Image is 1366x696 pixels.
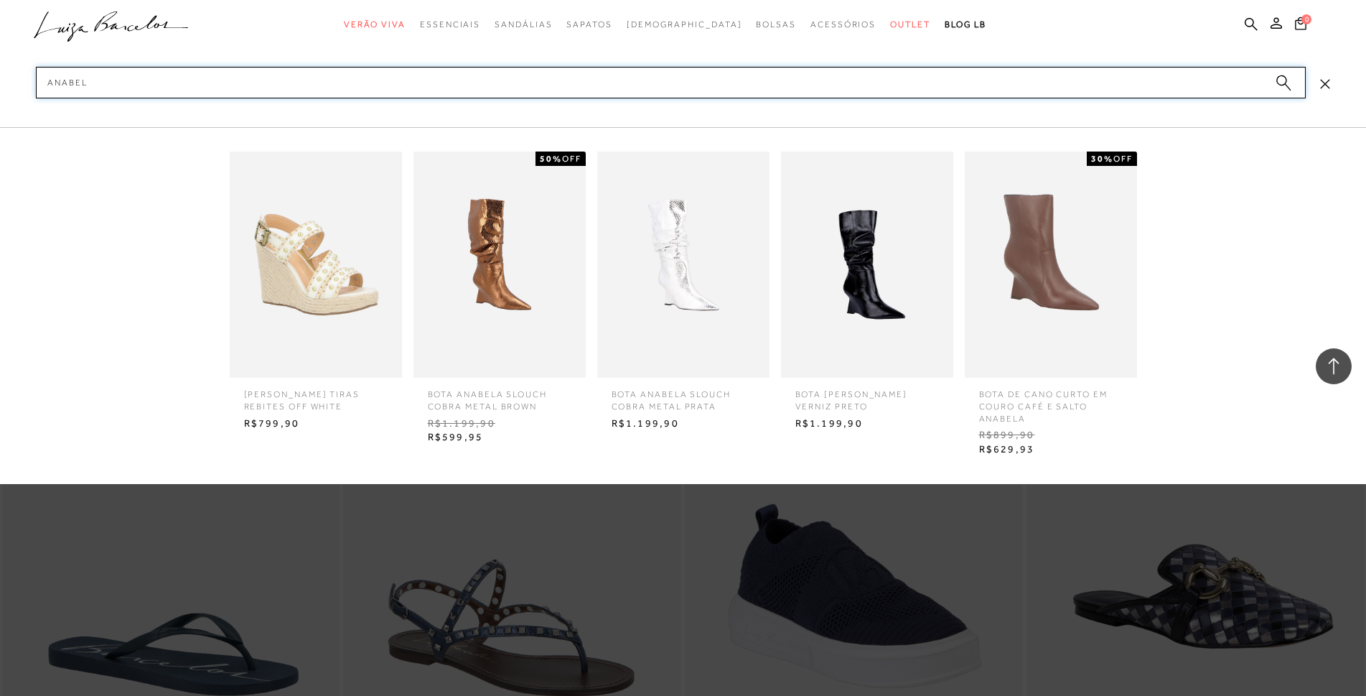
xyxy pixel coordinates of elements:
[417,427,582,448] span: R$599,95
[890,19,930,29] span: Outlet
[810,19,876,29] span: Acessórios
[968,378,1133,424] span: BOTA DE CANO CURTO EM COURO CAFÉ E SALTO ANABELA
[965,152,1137,378] img: BOTA DE CANO CURTO EM COURO CAFÉ E SALTO ANABELA
[945,19,986,29] span: BLOG LB
[594,152,773,434] a: BOTA ANABELA SLOUCH COBRA METAL PRATA BOTA ANABELA SLOUCH COBRA METAL PRATA R$1.199,90
[1301,14,1311,24] span: 0
[777,152,957,434] a: BOTA ANABELA SLOUCH VERNIZ PRETO BOTA [PERSON_NAME] VERNIZ PRETO R$1.199,90
[601,378,766,413] span: BOTA ANABELA SLOUCH COBRA METAL PRATA
[417,378,582,413] span: BOTA ANABELA SLOUCH COBRA METAL BROWN
[1091,154,1113,164] strong: 30%
[233,378,398,413] span: [PERSON_NAME] TIRAS REBITES OFF WHITE
[785,413,950,435] span: R$1.199,90
[566,19,612,29] span: Sapatos
[785,378,950,413] span: BOTA [PERSON_NAME] VERNIZ PRETO
[810,11,876,38] a: categoryNavScreenReaderText
[968,424,1133,446] span: R$899,90
[344,11,406,38] a: categoryNavScreenReaderText
[344,19,406,29] span: Verão Viva
[627,11,742,38] a: noSubCategoriesText
[562,154,581,164] span: OFF
[420,11,480,38] a: categoryNavScreenReaderText
[1113,154,1133,164] span: OFF
[226,152,406,434] a: ANABELA TIRAS REBITES OFF WHITE [PERSON_NAME] TIRAS REBITES OFF WHITE R$799,90
[420,19,480,29] span: Essenciais
[495,19,552,29] span: Sandálias
[566,11,612,38] a: categoryNavScreenReaderText
[781,152,953,378] img: BOTA ANABELA SLOUCH VERNIZ PRETO
[627,19,742,29] span: [DEMOGRAPHIC_DATA]
[36,67,1306,98] input: Buscar.
[601,413,766,435] span: R$1.199,90
[540,154,562,164] strong: 50%
[1291,16,1311,35] button: 0
[961,152,1141,460] a: BOTA DE CANO CURTO EM COURO CAFÉ E SALTO ANABELA 30%OFF BOTA DE CANO CURTO EM COURO CAFÉ E SALTO ...
[756,11,796,38] a: categoryNavScreenReaderText
[417,413,582,435] span: R$1.199,90
[597,152,769,378] img: BOTA ANABELA SLOUCH COBRA METAL PRATA
[230,152,402,378] img: ANABELA TIRAS REBITES OFF WHITE
[890,11,930,38] a: categoryNavScreenReaderText
[413,152,586,378] img: BOTA ANABELA SLOUCH COBRA METAL BROWN
[945,11,986,38] a: BLOG LB
[495,11,552,38] a: categoryNavScreenReaderText
[410,152,589,448] a: BOTA ANABELA SLOUCH COBRA METAL BROWN 50%OFF BOTA ANABELA SLOUCH COBRA METAL BROWN R$1.199,90 R$5...
[756,19,796,29] span: Bolsas
[968,439,1133,460] span: R$629,93
[233,413,398,435] span: R$799,90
